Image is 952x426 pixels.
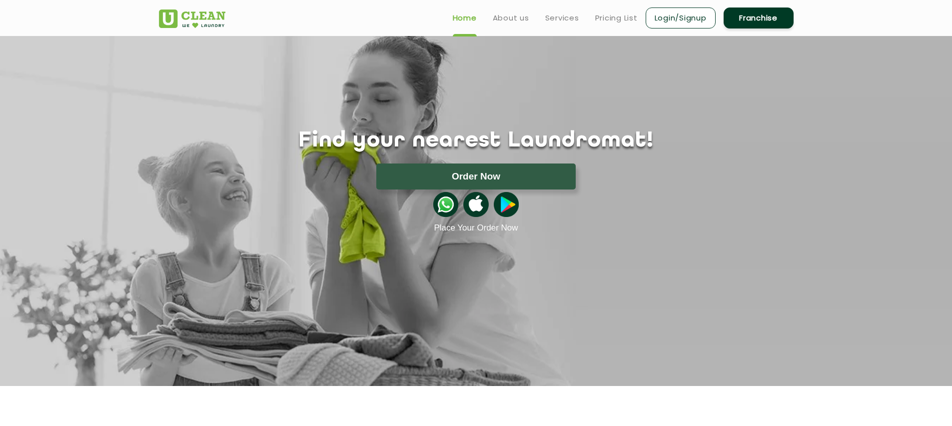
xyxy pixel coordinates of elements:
[433,192,458,217] img: whatsappicon.png
[494,192,519,217] img: playstoreicon.png
[159,9,225,28] img: UClean Laundry and Dry Cleaning
[545,12,579,24] a: Services
[453,12,477,24] a: Home
[493,12,529,24] a: About us
[646,7,716,28] a: Login/Signup
[595,12,638,24] a: Pricing List
[151,128,801,153] h1: Find your nearest Laundromat!
[463,192,488,217] img: apple-icon.png
[724,7,794,28] a: Franchise
[434,223,518,233] a: Place Your Order Now
[376,163,576,189] button: Order Now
